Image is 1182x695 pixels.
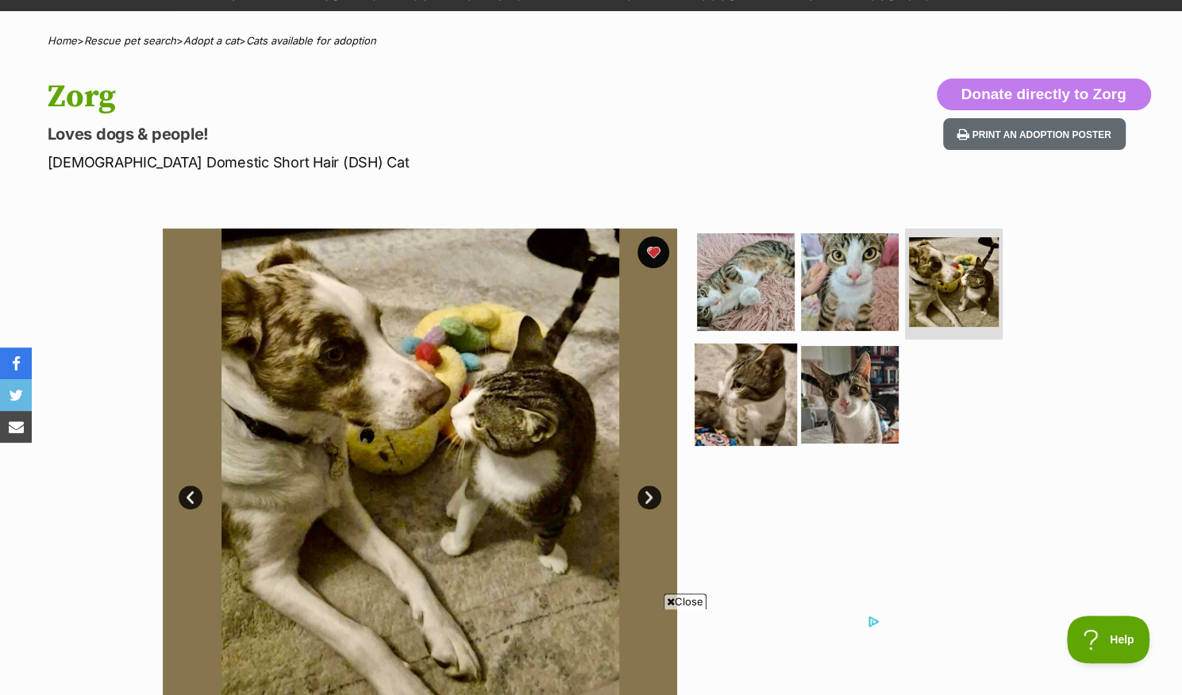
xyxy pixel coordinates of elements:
[801,233,899,331] img: Photo of Zorg
[183,34,239,47] a: Adopt a cat
[697,233,795,331] img: Photo of Zorg
[302,616,880,687] iframe: Advertisement
[8,35,1175,47] div: > > >
[801,346,899,443] img: Photo of Zorg
[246,34,376,47] a: Cats available for adoption
[695,343,797,445] img: Photo of Zorg
[48,79,719,115] h1: Zorg
[48,123,719,145] p: Loves dogs & people!
[179,486,202,509] a: Prev
[664,593,707,609] span: Close
[637,486,661,509] a: Next
[637,236,669,268] button: favourite
[909,237,999,327] img: Photo of Zorg
[84,34,176,47] a: Rescue pet search
[937,79,1151,110] button: Donate directly to Zorg
[48,152,719,173] p: [DEMOGRAPHIC_DATA] Domestic Short Hair (DSH) Cat
[1067,616,1150,663] iframe: Help Scout Beacon - Open
[943,118,1126,151] button: Print an adoption poster
[48,34,77,47] a: Home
